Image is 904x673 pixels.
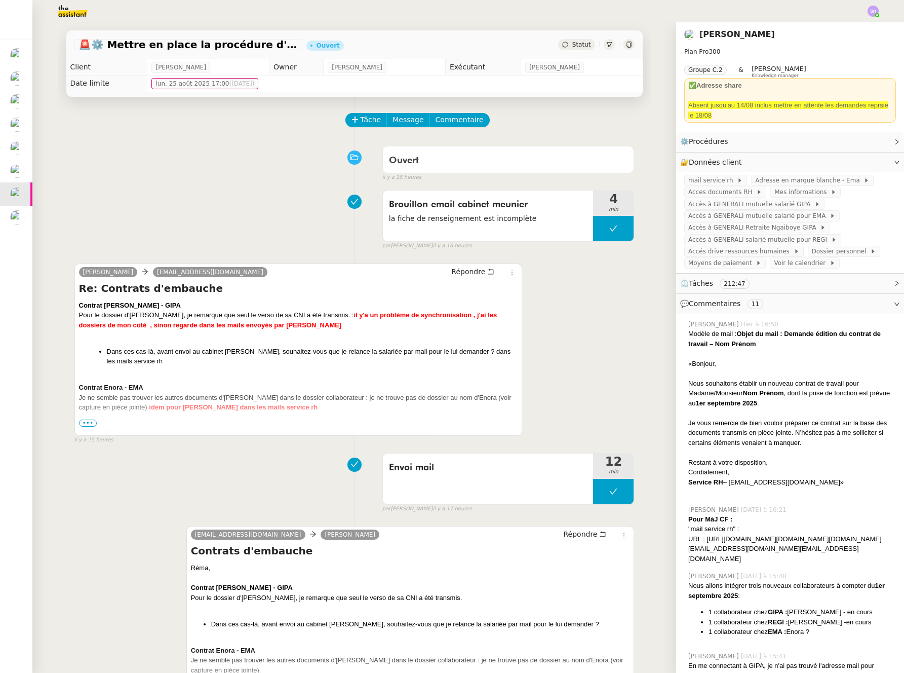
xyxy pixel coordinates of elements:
[741,320,780,329] span: Hier à 16:50
[593,205,634,214] span: min
[10,94,24,108] img: users%2FhitvUqURzfdVsA8TDJwjiRfjLnH2%2Favatar%2Flogo-thermisure.png
[688,582,885,600] strong: 1er septembre 2025
[680,136,733,147] span: ⚙️
[684,48,709,55] span: Plan Pro
[689,158,742,166] span: Données client
[10,118,24,132] img: users%2FC9SBsJ0duuaSgpQFj5LgoEX8n0o2%2Favatar%2Fec9d51b8-9413-4189-adfb-7be4d8c96a3c
[688,101,888,119] span: Absent jusqu'au 14/08 inclus mettre en attente les demandes reprsie le 18/08
[433,242,471,250] span: il y a 16 heures
[389,156,419,165] span: Ouvert
[752,65,806,72] span: [PERSON_NAME]
[74,436,113,444] span: il y a 15 heures
[709,627,896,637] li: 1 collaborateur chez Enora ?
[774,187,831,197] span: Mes informations
[332,62,382,72] span: [PERSON_NAME]
[688,458,896,468] div: Restant à votre disposition,
[79,311,497,329] font: il y'a un problème de synchronisation , j'ai les dossiers de mon coté , sinon regarde dans les ma...
[382,173,421,182] span: il y a 15 heures
[433,505,471,513] span: il y a 17 heures
[684,29,695,40] img: users%2FrZ9hsAwvZndyAxvpJrwIinY54I42%2Favatar%2FChatGPT%20Image%201%20aou%CC%82t%202025%2C%2011_1...
[688,330,736,338] span: Modèle de mail :
[321,530,379,539] a: [PERSON_NAME]
[382,242,391,250] span: par
[689,137,728,145] span: Procédures
[382,505,472,513] small: [PERSON_NAME]
[689,279,713,287] span: Tâches
[66,76,147,92] td: Date limite
[382,505,391,513] span: par
[688,320,741,329] span: [PERSON_NAME]
[688,360,692,367] span: «
[688,478,723,486] strong: Service RH
[386,113,429,127] button: Message
[741,505,789,514] span: [DATE] à 16:21
[593,193,634,205] span: 4
[689,300,740,308] span: Commentaires
[593,456,634,468] span: 12
[743,389,784,397] strong: Nom Prénom
[688,652,741,661] span: [PERSON_NAME]
[66,59,147,76] td: Client
[680,279,758,287] span: ⏲️
[572,41,591,48] span: Statut
[107,347,518,366] li: Dans ces cas-là, avant envoi au cabinet [PERSON_NAME], souhaitez-vous que je relance la salariée ...
[709,617,896,627] li: 1 collaborateur chez [PERSON_NAME] -en cours
[317,43,340,49] div: Ouvert
[748,299,763,309] nz-tag: 11
[191,593,630,603] div: Pour le dossier d'[PERSON_NAME], je remarque que seul le verso de sa CNI a été transmis.
[10,48,24,62] img: users%2FfjlNmCTkLiVoA3HQjY3GA5JXGxb2%2Favatar%2Fstarofservice_97480retdsc0392.png
[676,153,904,172] div: 🔐Données client
[382,242,472,250] small: [PERSON_NAME]
[79,384,143,391] strong: Contrat Enora - EMA
[812,246,871,256] span: Dossier personnel
[709,607,896,617] li: 1 collaborateur chez [PERSON_NAME] - en cours
[688,359,896,369] div: Bonjour,
[79,268,138,277] a: [PERSON_NAME]
[688,477,896,488] div: – [EMAIL_ADDRESS][DOMAIN_NAME]
[107,429,518,439] li: Suis-je dans le bon dossier ? Le cas inverse, pourriez-vous me préciser le dossier ? tu es dans l...
[768,628,786,635] strong: EMA :
[345,113,387,127] button: Tâche
[752,73,799,79] span: Knowledge manager
[720,279,749,289] nz-tag: 212:47
[593,468,634,476] span: min
[695,399,757,407] strong: 1er septembre 2025
[688,258,756,268] span: Moyens de paiement
[155,62,206,72] span: [PERSON_NAME]
[741,572,789,581] span: [DATE] à 15:48
[752,65,806,78] app-user-label: Knowledge manager
[563,529,597,539] span: Répondre
[688,581,896,601] div: Nous allons intégrer trois nouveaux collaborateurs à compter du :
[149,403,318,411] font: idem pour [PERSON_NAME] dans les mails service rh
[78,40,298,50] span: ⚙️ Mettre en place la procédure d'embauche
[392,114,423,126] span: Message
[389,213,587,225] span: la fiche de renseignement est incomplète
[688,330,881,348] strong: Objet du mail : Demande édition du contrat de travail – Nom Prénom
[448,266,498,277] button: Répondre
[361,114,381,126] span: Tâche
[10,164,24,178] img: users%2FRcIDm4Xn1TPHYwgLThSv8RQYtaM2%2Favatar%2F95761f7a-40c3-4bb5-878d-fe785e6f95b2
[191,584,293,591] strong: Contrat [PERSON_NAME] - GIPA
[79,281,518,295] h4: Re: Contrats d'embauche
[688,418,896,448] div: Je vous remercie de bien vouloir préparer ce contrat sur la base des documents transmis en pièce ...
[774,258,829,268] span: Voir le calendrier
[688,572,741,581] span: [PERSON_NAME]
[10,187,24,201] img: users%2FrZ9hsAwvZndyAxvpJrwIinY54I42%2Favatar%2FChatGPT%20Image%201%20aou%CC%82t%202025%2C%2011_1...
[157,269,263,276] span: [EMAIL_ADDRESS][DOMAIN_NAME]
[688,199,814,209] span: Accès à GENERALI mutuelle salarié GIPA
[78,39,91,51] span: 🚨
[688,524,896,534] div: "mail service rh" :
[741,652,789,661] span: [DATE] à 15:41
[739,65,743,78] span: &
[680,300,767,308] span: 💬
[840,478,844,486] span: »
[195,531,301,538] span: [EMAIL_ADDRESS][DOMAIN_NAME]
[10,71,24,86] img: users%2FrssbVgR8pSYriYNmUDKzQX9syo02%2Favatar%2Fb215b948-7ecd-4adc-935c-e0e4aeaee93e
[688,515,732,523] strong: Pour MàJ CF :
[211,619,630,629] li: Dans ces cas-là, avant envoi au cabinet [PERSON_NAME], souhaitez-vous que je relance la salariée ...
[191,647,255,654] strong: Contrat Enora - EMA
[688,467,896,477] div: Cordialement,
[79,310,518,330] div: Pour le dossier d'[PERSON_NAME], je remarque que seul le verso de sa CNI a été transmis. :
[676,274,904,293] div: ⏲️Tâches 212:47
[429,113,490,127] button: Commentaire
